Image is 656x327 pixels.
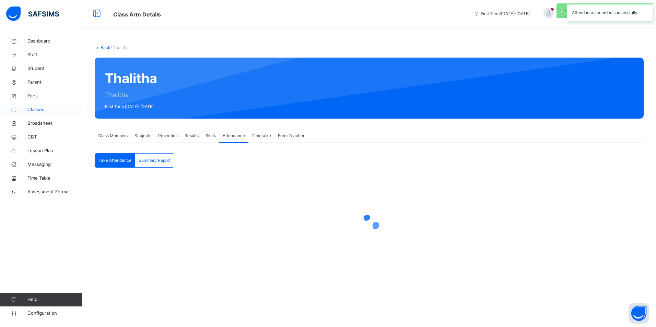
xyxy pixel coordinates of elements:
a: Back [101,45,110,50]
span: Broadsheet [27,120,82,127]
span: CBT [27,134,82,141]
span: Take Attendance [98,157,131,163]
span: Projection [158,133,178,139]
span: Class Members [98,133,128,139]
button: Open asap [629,303,649,324]
span: Form Teacher [278,133,304,139]
span: Staff [27,51,82,58]
span: Messaging [27,161,82,168]
span: Class Arm Details [113,11,161,18]
span: Classes [27,106,82,113]
span: Lesson Plan [27,147,82,154]
img: safsims [6,7,59,21]
span: session/term information [474,11,530,17]
span: Subjects [134,133,151,139]
span: Dashboard [27,38,82,45]
span: Fees [27,93,82,99]
span: Skills [206,133,216,139]
span: Summary Report [139,157,171,163]
span: / Thalitha . [110,45,131,50]
span: Attendance [223,133,245,139]
span: Assessment Format [27,189,82,195]
span: Results [185,133,199,139]
span: Time Table [27,175,82,182]
span: Help [27,296,82,303]
span: Parent [27,79,82,86]
div: AbdulazizRavat [537,8,640,20]
div: Attendance recorded successfully. [567,3,653,21]
span: Timetable [252,133,271,139]
span: Student [27,65,82,72]
span: Configuration [27,310,82,317]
